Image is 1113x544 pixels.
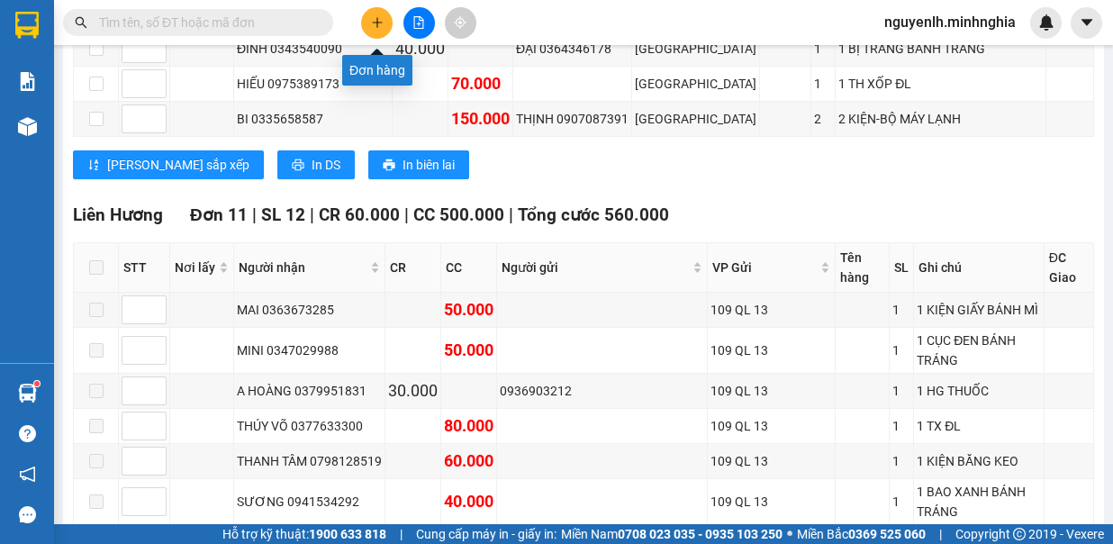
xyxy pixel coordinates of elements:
[710,381,832,401] div: 109 QL 13
[838,74,1043,94] div: 1 TH XỐP ĐL
[892,340,910,360] div: 1
[892,451,910,471] div: 1
[18,117,37,136] img: warehouse-icon
[237,381,382,401] div: A HOÀNG 0379951831
[237,74,389,94] div: HIẾU 0975389173
[892,381,910,401] div: 1
[1045,243,1094,293] th: ĐC Giao
[87,159,100,173] span: sort-ascending
[444,489,493,514] div: 40.000
[237,416,382,436] div: THÚY VÕ 0377633300
[413,204,504,225] span: CC 500.000
[309,527,386,541] strong: 1900 633 818
[385,243,441,293] th: CR
[632,32,760,67] td: Sài Gòn
[444,297,493,322] div: 50.000
[836,243,890,293] th: Tên hàng
[917,451,1041,471] div: 1 KIỆN BĂNG KEO
[239,258,366,277] span: Người nhận
[1013,528,1026,540] span: copyright
[708,374,836,409] td: 109 QL 13
[518,204,669,225] span: Tổng cước 560.000
[445,7,476,39] button: aim
[1079,14,1095,31] span: caret-down
[368,150,469,179] button: printerIn biên lai
[237,340,382,360] div: MINI 0347029988
[710,492,832,512] div: 109 QL 13
[917,331,1041,370] div: 1 CỤC ĐEN BÁNH TRÁNG
[292,159,304,173] span: printer
[917,416,1041,436] div: 1 TX ĐL
[917,300,1041,320] div: 1 KIỆN GIẤY BÁNH MÌ
[451,106,510,131] div: 150.000
[635,74,756,94] div: [GEOGRAPHIC_DATA]
[119,243,170,293] th: STT
[500,381,704,401] div: 0936903212
[814,39,832,59] div: 1
[632,67,760,102] td: Sài Gòn
[892,492,910,512] div: 1
[310,204,314,225] span: |
[371,16,384,29] span: plus
[261,204,305,225] span: SL 12
[1038,14,1054,31] img: icon-new-feature
[383,159,395,173] span: printer
[403,7,435,39] button: file-add
[416,524,556,544] span: Cung cấp máy in - giấy in:
[708,328,836,374] td: 109 QL 13
[635,109,756,129] div: [GEOGRAPHIC_DATA]
[441,243,497,293] th: CC
[342,55,412,86] div: Đơn hàng
[516,39,629,59] div: ĐẠI 0364346178
[444,413,493,439] div: 80.000
[18,384,37,403] img: warehouse-icon
[395,36,445,61] div: 40.000
[75,16,87,29] span: search
[710,300,832,320] div: 109 QL 13
[814,109,832,129] div: 2
[710,340,832,360] div: 109 QL 13
[838,109,1043,129] div: 2 KIỆN-BỘ MÁY LẠNH
[635,39,756,59] div: [GEOGRAPHIC_DATA]
[403,155,455,175] span: In biên lai
[237,109,389,129] div: BI 0335658587
[710,416,832,436] div: 109 QL 13
[892,416,910,436] div: 1
[708,409,836,444] td: 109 QL 13
[237,300,382,320] div: MAI 0363673285
[237,451,382,471] div: THANH TÂM 0798128519
[917,482,1041,521] div: 1 BAO XANH BÁNH TRÁNG
[848,527,926,541] strong: 0369 525 060
[312,155,340,175] span: In DS
[914,243,1045,293] th: Ghi chú
[444,338,493,363] div: 50.000
[15,12,39,39] img: logo-vxr
[516,109,629,129] div: THỊNH 0907087391
[797,524,926,544] span: Miền Bắc
[814,74,832,94] div: 1
[890,243,914,293] th: SL
[708,444,836,479] td: 109 QL 13
[708,479,836,525] td: 109 QL 13
[870,11,1030,33] span: nguyenlh.minhnghia
[73,204,163,225] span: Liên Hương
[502,258,689,277] span: Người gửi
[939,524,942,544] span: |
[175,258,215,277] span: Nơi lấy
[18,72,37,91] img: solution-icon
[19,425,36,442] span: question-circle
[252,204,257,225] span: |
[892,300,910,320] div: 1
[451,71,510,96] div: 70.000
[190,204,248,225] span: Đơn 11
[388,378,438,403] div: 30.000
[361,7,393,39] button: plus
[618,527,783,541] strong: 0708 023 035 - 0935 103 250
[34,381,40,386] sup: 1
[917,381,1041,401] div: 1 HG THUỐC
[277,150,355,179] button: printerIn DS
[509,204,513,225] span: |
[19,506,36,523] span: message
[1071,7,1102,39] button: caret-down
[237,39,389,59] div: ĐÌNH 0343540090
